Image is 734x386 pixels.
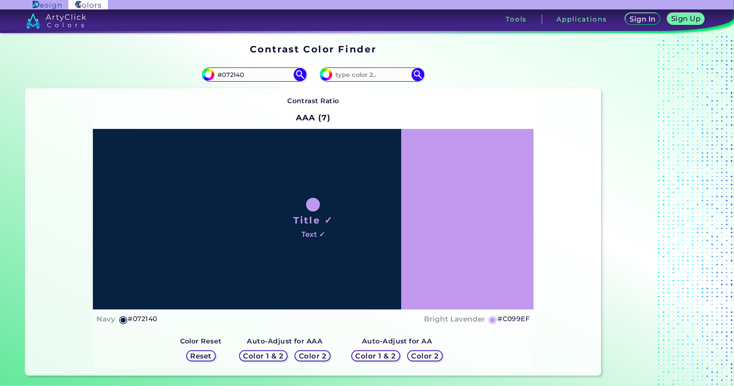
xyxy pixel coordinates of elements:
img: icon search [294,68,307,81]
h3: Applications [557,16,607,22]
img: ArtyClick Design logo [33,1,61,9]
h5: ◉ [488,314,498,325]
h2: AAA (7) [292,108,335,127]
h5: Color 2 [411,352,439,360]
h3: Tools [506,16,527,22]
input: type color 1.. [215,69,295,80]
h5: Color 1 & 2 [355,352,396,360]
h5: Reset [190,352,212,360]
h4: Bright Lavender [424,313,485,325]
img: logo_artyclick_colors_white.svg [26,13,86,28]
h5: Sign In [630,15,656,23]
img: icon search [412,68,424,81]
h5: Sign Up [671,15,701,22]
h1: Title ✓ [293,214,333,227]
h5: Color 1 & 2 [243,352,284,360]
h5: #072140 [128,313,157,325]
h5: ◉ [119,314,128,325]
strong: Color Reset [180,337,222,345]
input: type color 2.. [332,69,412,80]
h5: Color 2 [299,352,327,360]
strong: Contrast Ratio [287,97,339,105]
h1: Contrast Color Finder [250,43,377,55]
h4: Text ✓ [301,228,325,241]
strong: Auto-Adjust for AAA [247,337,322,345]
a: Sign Up [667,13,705,25]
strong: Auto-Adjust for AA [362,337,432,345]
h5: #C099EF [498,313,530,325]
a: Sign In [625,13,660,25]
h4: Navy [96,313,115,325]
